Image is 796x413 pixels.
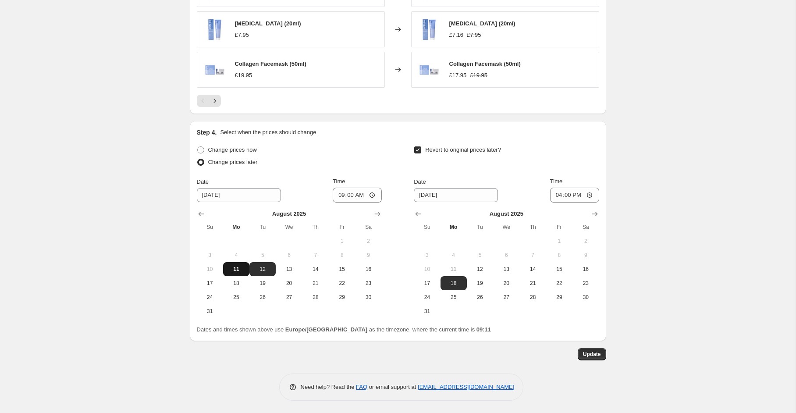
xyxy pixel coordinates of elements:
[359,238,378,245] span: 2
[302,248,329,262] button: Thursday August 7 2025
[223,248,249,262] button: Monday August 4 2025
[470,266,490,273] span: 12
[249,276,276,290] button: Tuesday August 19 2025
[276,276,302,290] button: Wednesday August 20 2025
[441,248,467,262] button: Monday August 4 2025
[416,57,442,83] img: 50ml-Collagen-Facemask-With-Box_80x.jpg
[572,234,599,248] button: Saturday August 2 2025
[546,248,572,262] button: Friday August 8 2025
[578,348,606,360] button: Update
[235,61,306,67] span: Collagen Facemask (50ml)
[476,326,491,333] b: 09:11
[417,266,437,273] span: 10
[208,159,258,165] span: Change prices later
[220,128,316,137] p: Select when the prices should change
[414,304,440,318] button: Sunday August 31 2025
[589,208,601,220] button: Show next month, September 2025
[493,248,519,262] button: Wednesday August 6 2025
[546,290,572,304] button: Friday August 29 2025
[572,262,599,276] button: Saturday August 16 2025
[441,262,467,276] button: Today Monday August 11 2025
[197,248,223,262] button: Sunday August 3 2025
[359,252,378,259] span: 9
[253,224,272,231] span: Tu
[356,384,367,390] a: FAQ
[279,252,298,259] span: 6
[470,280,490,287] span: 19
[235,31,249,39] div: £7.95
[371,208,384,220] button: Show next month, September 2025
[359,224,378,231] span: Sa
[197,326,491,333] span: Dates and times shown above use as the timezone, where the current time is
[302,262,329,276] button: Thursday August 14 2025
[302,276,329,290] button: Thursday August 21 2025
[253,252,272,259] span: 5
[200,266,220,273] span: 10
[546,262,572,276] button: Friday August 15 2025
[197,262,223,276] button: Sunday August 10 2025
[467,262,493,276] button: Tuesday August 12 2025
[197,304,223,318] button: Sunday August 31 2025
[546,220,572,234] th: Friday
[493,276,519,290] button: Wednesday August 20 2025
[467,276,493,290] button: Tuesday August 19 2025
[550,188,599,203] input: 12:00
[441,290,467,304] button: Monday August 25 2025
[306,266,325,273] span: 14
[414,262,440,276] button: Sunday August 10 2025
[449,61,521,67] span: Collagen Facemask (50ml)
[329,248,355,262] button: Friday August 8 2025
[301,384,356,390] span: Need help? Read the
[493,290,519,304] button: Wednesday August 27 2025
[332,294,352,301] span: 29
[223,262,249,276] button: Today Monday August 11 2025
[444,280,463,287] span: 18
[223,276,249,290] button: Monday August 18 2025
[416,16,442,43] img: shopify-main-product_80x.jpg
[355,234,381,248] button: Saturday August 2 2025
[546,276,572,290] button: Friday August 22 2025
[414,220,440,234] th: Sunday
[279,294,298,301] span: 27
[355,220,381,234] th: Saturday
[550,178,562,185] span: Time
[576,252,595,259] span: 9
[200,252,220,259] span: 3
[523,224,542,231] span: Th
[497,252,516,259] span: 6
[355,276,381,290] button: Saturday August 23 2025
[223,220,249,234] th: Monday
[497,280,516,287] span: 20
[197,220,223,234] th: Sunday
[414,178,426,185] span: Date
[441,220,467,234] th: Monday
[523,252,542,259] span: 7
[414,188,498,202] input: 8/11/2025
[550,294,569,301] span: 29
[444,294,463,301] span: 25
[576,266,595,273] span: 16
[493,262,519,276] button: Wednesday August 13 2025
[441,276,467,290] button: Monday August 18 2025
[249,262,276,276] button: Tuesday August 12 2025
[523,266,542,273] span: 14
[329,234,355,248] button: Friday August 1 2025
[493,220,519,234] th: Wednesday
[583,351,601,358] span: Update
[414,248,440,262] button: Sunday August 3 2025
[523,294,542,301] span: 28
[425,146,501,153] span: Revert to original prices later?
[572,290,599,304] button: Saturday August 30 2025
[576,280,595,287] span: 23
[332,266,352,273] span: 15
[332,238,352,245] span: 1
[417,252,437,259] span: 3
[197,178,209,185] span: Date
[333,178,345,185] span: Time
[249,248,276,262] button: Tuesday August 5 2025
[200,294,220,301] span: 24
[332,280,352,287] span: 22
[550,252,569,259] span: 8
[417,294,437,301] span: 24
[306,224,325,231] span: Th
